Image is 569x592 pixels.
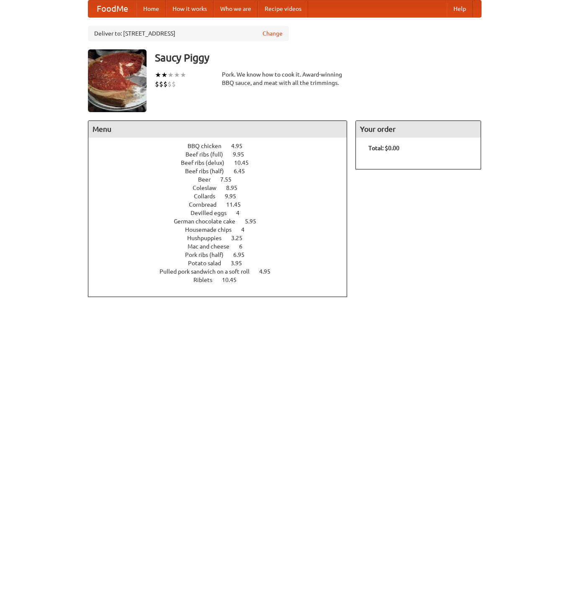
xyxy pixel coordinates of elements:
[188,260,257,267] a: Potato salad 3.95
[159,79,163,89] li: $
[185,251,260,258] a: Pork ribs (half) 6.95
[187,235,230,241] span: Hushpuppies
[185,168,260,174] a: Beef ribs (half) 6.45
[174,218,272,225] a: German chocolate cake 5.95
[198,176,247,183] a: Beer 7.55
[174,218,244,225] span: German chocolate cake
[214,0,258,17] a: Who we are
[160,268,286,275] a: Pulled pork sandwich on a soft roll 4.95
[447,0,473,17] a: Help
[368,145,399,151] b: Total: $0.00
[236,210,248,216] span: 4
[225,193,245,200] span: 9.95
[231,235,251,241] span: 3.25
[188,260,229,267] span: Potato salad
[185,151,232,158] span: Beef ribs (full)
[167,79,172,89] li: $
[193,277,221,283] span: Riblets
[233,151,252,158] span: 9.95
[188,243,258,250] a: Mac and cheese 6
[194,193,252,200] a: Collards 9.95
[172,79,176,89] li: $
[226,201,249,208] span: 11.45
[245,218,265,225] span: 5.95
[194,193,224,200] span: Collards
[155,70,161,79] li: ★
[174,70,180,79] li: ★
[163,79,167,89] li: $
[241,226,253,233] span: 4
[191,210,235,216] span: Devilled eggs
[226,185,246,191] span: 8.95
[185,226,240,233] span: Housemade chips
[185,251,232,258] span: Pork ribs (half)
[155,79,159,89] li: $
[220,176,240,183] span: 7.55
[155,49,481,66] h3: Saucy Piggy
[188,143,258,149] a: BBQ chicken 4.95
[187,235,258,241] a: Hushpuppies 3.25
[222,277,245,283] span: 10.45
[198,176,219,183] span: Beer
[234,168,253,174] span: 6.45
[189,201,256,208] a: Cornbread 11.45
[189,201,225,208] span: Cornbread
[161,70,167,79] li: ★
[234,159,257,166] span: 10.45
[231,260,250,267] span: 3.95
[239,243,251,250] span: 6
[188,143,230,149] span: BBQ chicken
[181,159,233,166] span: Beef ribs (delux)
[263,29,283,38] a: Change
[258,0,308,17] a: Recipe videos
[180,70,186,79] li: ★
[167,70,174,79] li: ★
[193,277,252,283] a: Riblets 10.45
[166,0,214,17] a: How it works
[88,49,147,112] img: angular.jpg
[188,243,238,250] span: Mac and cheese
[181,159,264,166] a: Beef ribs (delux) 10.45
[160,268,258,275] span: Pulled pork sandwich on a soft roll
[88,26,289,41] div: Deliver to: [STREET_ADDRESS]
[193,185,225,191] span: Coleslaw
[185,151,260,158] a: Beef ribs (full) 9.95
[185,226,260,233] a: Housemade chips 4
[185,168,232,174] span: Beef ribs (half)
[136,0,166,17] a: Home
[233,251,253,258] span: 6.95
[191,210,255,216] a: Devilled eggs 4
[259,268,279,275] span: 4.95
[193,185,253,191] a: Coleslaw 8.95
[222,70,348,87] div: Pork. We know how to cook it. Award-winning BBQ sauce, and meat with all the trimmings.
[231,143,251,149] span: 4.95
[88,121,347,138] h4: Menu
[356,121,481,138] h4: Your order
[88,0,136,17] a: FoodMe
